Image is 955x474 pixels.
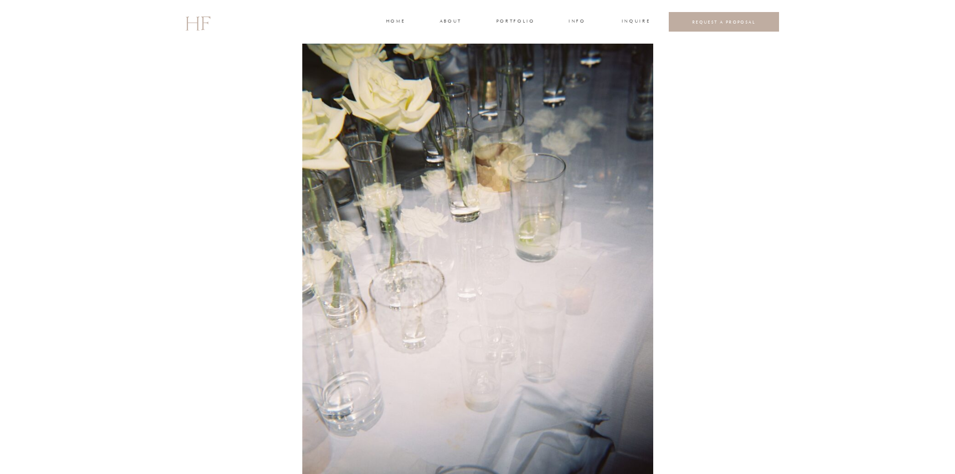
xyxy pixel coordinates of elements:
a: INQUIRE [622,18,649,27]
a: INFO [568,18,587,27]
a: portfolio [496,18,534,27]
a: REQUEST A PROPOSAL [677,19,772,25]
a: about [440,18,461,27]
a: HF [185,8,210,37]
a: home [386,18,405,27]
